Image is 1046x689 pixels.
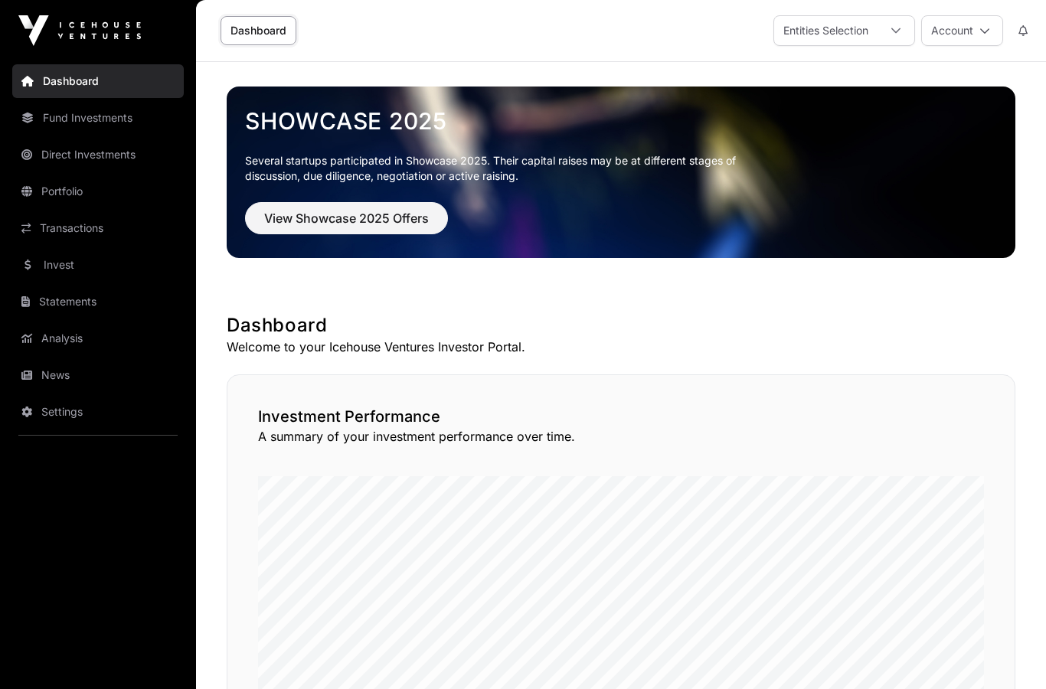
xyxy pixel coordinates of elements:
a: Fund Investments [12,101,184,135]
a: Direct Investments [12,138,184,171]
a: Analysis [12,322,184,355]
a: Showcase 2025 [245,107,997,135]
a: Invest [12,248,184,282]
a: Dashboard [221,16,296,45]
p: Several startups participated in Showcase 2025. Their capital raises may be at different stages o... [245,153,760,184]
h2: Investment Performance [258,406,984,427]
p: Welcome to your Icehouse Ventures Investor Portal. [227,338,1015,356]
iframe: Chat Widget [969,616,1046,689]
button: Account [921,15,1003,46]
a: Portfolio [12,175,184,208]
a: Statements [12,285,184,318]
div: Entities Selection [774,16,878,45]
img: Icehouse Ventures Logo [18,15,141,46]
a: Transactions [12,211,184,245]
span: View Showcase 2025 Offers [264,209,429,227]
h1: Dashboard [227,313,1015,338]
img: Showcase 2025 [227,87,1015,258]
a: News [12,358,184,392]
button: View Showcase 2025 Offers [245,202,448,234]
p: A summary of your investment performance over time. [258,427,984,446]
a: View Showcase 2025 Offers [245,217,448,233]
a: Dashboard [12,64,184,98]
a: Settings [12,395,184,429]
